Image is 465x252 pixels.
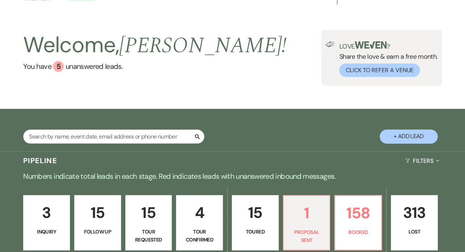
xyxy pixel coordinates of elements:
[339,63,420,77] button: Click to Refer a Venue
[380,129,437,144] button: + Add Lead
[288,228,325,244] p: Proposal Sent
[79,201,116,225] p: 15
[130,228,167,244] p: Tour Requested
[28,201,65,225] p: 3
[23,129,204,144] input: Search by name, event date, email address or phone number
[339,201,377,225] p: 158
[130,201,167,225] p: 15
[326,41,335,47] img: loud-speaker-illustration.svg
[28,228,65,236] p: Inquiry
[53,61,64,72] div: 5
[23,61,286,72] a: You have 5 unanswered leads.
[74,195,121,250] a: 15Follow Up
[335,41,437,77] div: Share the love & earn a free month.
[23,30,286,61] h2: Welcome,
[23,156,57,166] h3: Pipeline
[334,195,382,250] a: 158Booked
[355,41,387,49] img: weven-logo-green.svg
[236,228,274,236] p: Toured
[395,201,433,225] p: 313
[391,195,437,250] a: 313Lost
[176,195,223,250] a: 4Tour Confirmed
[339,41,437,50] p: Love ?
[181,201,218,225] p: 4
[395,228,433,236] p: Lost
[232,195,278,250] a: 15Toured
[283,195,330,250] a: 1Proposal Sent
[288,201,325,225] p: 1
[79,228,116,236] p: Follow Up
[119,29,286,62] span: [PERSON_NAME] !
[181,228,218,244] p: Tour Confirmed
[23,195,70,250] a: 3Inquiry
[402,151,442,170] button: Filters
[339,228,377,236] p: Booked
[236,201,274,225] p: 15
[125,195,172,250] a: 15Tour Requested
